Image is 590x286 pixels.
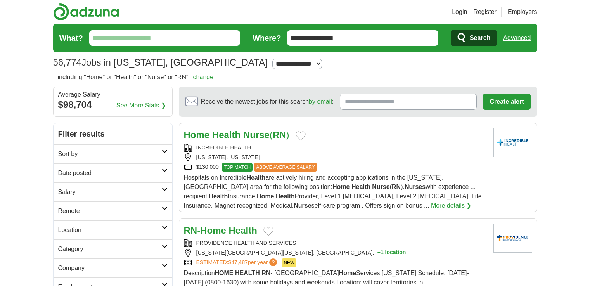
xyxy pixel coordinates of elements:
[269,258,277,266] span: ?
[209,193,228,199] strong: Health
[503,30,531,46] a: Advanced
[54,163,172,182] a: Date posted
[257,193,274,199] strong: Home
[372,184,389,190] strong: Nurse
[54,201,172,220] a: Remote
[296,131,306,140] button: Add to favorite jobs
[54,182,172,201] a: Salary
[58,92,168,98] div: Average Salary
[493,224,532,253] img: Providence Health & Services logo
[184,225,257,236] a: RN-Home Health
[196,258,279,267] a: ESTIMATED:$47,487per year?
[201,97,334,106] span: Receive the newest jobs for this search :
[254,163,317,172] span: ABOVE AVERAGE SALARY
[58,168,162,178] h2: Date posted
[54,144,172,163] a: Sort by
[58,98,168,112] div: $98,704
[184,174,482,209] span: Hospitals on Incredible are actively hiring and accepting applications in the [US_STATE], [GEOGRA...
[54,239,172,258] a: Category
[473,7,497,17] a: Register
[58,73,214,82] h2: including "Home" or "Health" or "Nurse" or "RN"
[58,149,162,159] h2: Sort by
[184,144,487,152] div: INCREDIBLE HEALTH
[273,130,286,140] strong: RN
[200,225,226,236] strong: Home
[431,201,472,210] a: More details ❯
[253,32,281,44] label: Where?
[53,55,81,69] span: 56,774
[377,249,406,257] button: +1 location
[193,74,214,80] a: change
[451,30,497,46] button: Search
[184,130,210,140] strong: Home
[58,187,162,197] h2: Salary
[54,123,172,144] h2: Filter results
[212,130,240,140] strong: Health
[483,94,530,110] button: Create alert
[54,220,172,239] a: Location
[184,249,487,257] div: [US_STATE][GEOGRAPHIC_DATA][US_STATE], [GEOGRAPHIC_DATA],
[58,244,162,254] h2: Category
[294,202,311,209] strong: Nurse
[508,7,537,17] a: Employers
[196,240,296,246] a: PROVIDENCE HEALTH AND SERVICES
[59,32,83,44] label: What?
[339,270,356,276] strong: Home
[282,258,296,267] span: NEW
[184,153,487,161] div: [US_STATE], [US_STATE]
[243,130,270,140] strong: Nurse
[377,249,381,257] span: +
[58,263,162,273] h2: Company
[309,98,332,105] a: by email
[53,57,268,68] h1: Jobs in [US_STATE], [GEOGRAPHIC_DATA]
[58,225,162,235] h2: Location
[228,259,248,265] span: $47,487
[184,225,197,236] strong: RN
[276,193,295,199] strong: Health
[261,270,270,276] strong: RN
[452,7,467,17] a: Login
[116,101,166,110] a: See More Stats ❯
[351,184,370,190] strong: Health
[184,163,487,172] div: $130,000
[405,184,426,190] strong: Nurses
[184,130,289,140] a: Home Health Nurse(RN)
[53,3,119,21] img: Adzuna logo
[470,30,490,46] span: Search
[222,163,253,172] span: TOP MATCH
[235,270,260,276] strong: HEALTH
[54,258,172,277] a: Company
[229,225,257,236] strong: Health
[493,128,532,157] img: Company logo
[58,206,162,216] h2: Remote
[392,184,401,190] strong: RN
[263,227,273,236] button: Add to favorite jobs
[215,270,234,276] strong: HOME
[246,174,265,181] strong: Health
[332,184,350,190] strong: Home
